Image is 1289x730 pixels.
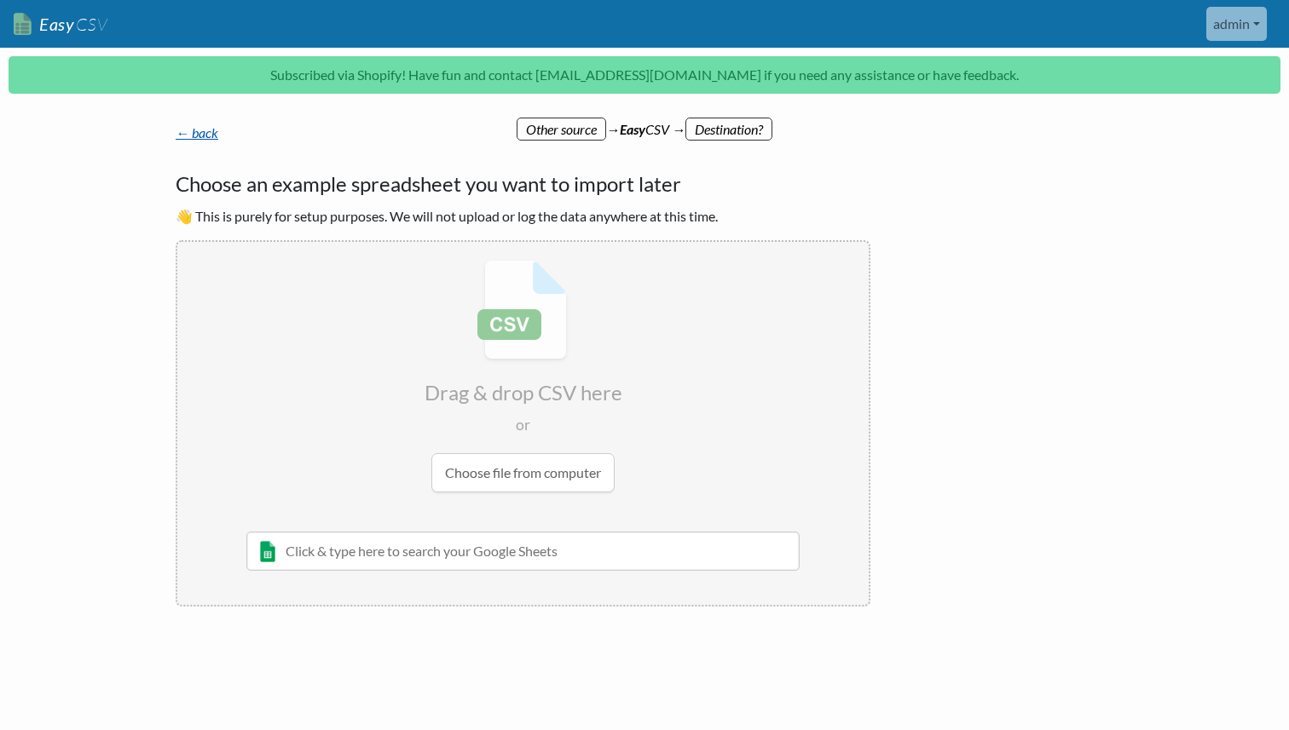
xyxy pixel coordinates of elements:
[176,124,218,141] a: ← back
[159,102,1130,140] div: → CSV →
[246,532,800,571] input: Click & type here to search your Google Sheets
[9,56,1280,94] p: Subscribed via Shopify! Have fun and contact [EMAIL_ADDRESS][DOMAIN_NAME] if you need any assista...
[1206,7,1267,41] a: admin
[74,14,107,35] span: CSV
[1204,645,1269,710] iframe: Drift Widget Chat Controller
[14,7,107,42] a: EasyCSV
[176,169,870,199] h4: Choose an example spreadsheet you want to import later
[176,206,870,227] p: 👋 This is purely for setup purposes. We will not upload or log the data anywhere at this time.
